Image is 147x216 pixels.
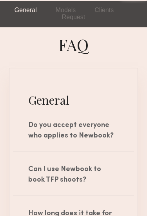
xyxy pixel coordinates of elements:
[15,7,37,13] a: General
[3,34,144,55] h1: faq
[62,14,85,20] a: Request
[9,108,138,151] div: Do you accept everyone who applies to Newbook?
[94,7,114,13] a: Clients
[56,7,76,13] a: Models
[9,152,138,195] div: Can I use Newbook to book TFP shoots?
[9,92,138,108] h4: General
